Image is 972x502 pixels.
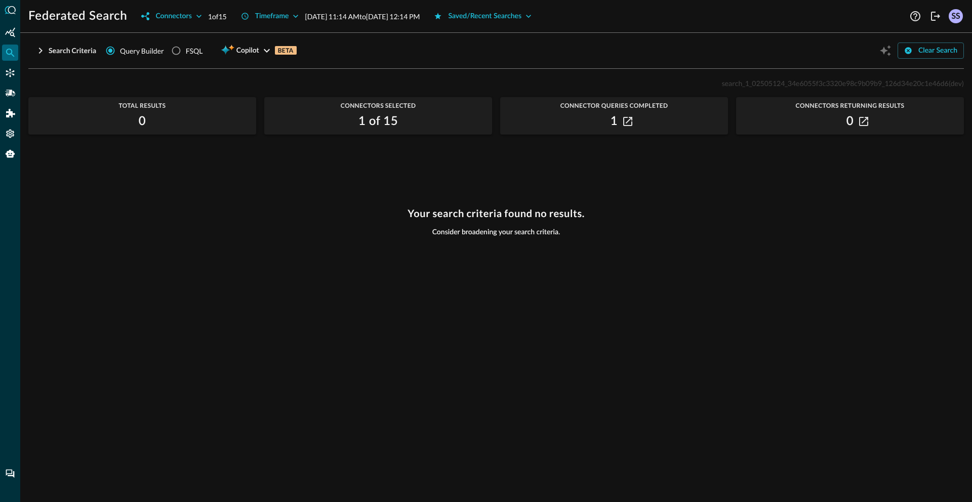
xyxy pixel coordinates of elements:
div: Connectors [155,10,191,23]
div: FSQL [186,46,203,56]
div: Summary Insights [2,24,18,40]
div: Clear Search [918,45,957,57]
span: Consider broadening your search criteria. [432,228,560,237]
div: Connectors [2,65,18,81]
button: Clear Search [898,43,964,59]
button: Connectors [135,8,208,24]
div: Settings [2,126,18,142]
div: Pipelines [2,85,18,101]
p: [DATE] 11:14 AM to [DATE] 12:14 PM [305,11,420,22]
span: Copilot [236,45,259,57]
span: (dev) [949,79,964,88]
div: Federated Search [2,45,18,61]
h2: 1 of 15 [358,113,398,130]
div: Timeframe [255,10,289,23]
button: Timeframe [235,8,305,24]
span: Total Results [28,102,256,109]
h3: Your search criteria found no results. [408,207,585,220]
div: Addons [3,105,19,121]
span: Connectors Returning Results [736,102,964,109]
div: Query Agent [2,146,18,162]
div: SS [949,9,963,23]
h2: 0 [846,113,854,130]
span: Connector Queries Completed [500,102,728,109]
div: Search Criteria [49,45,96,57]
button: Saved/Recent Searches [428,8,538,24]
span: Connectors Selected [264,102,492,109]
h2: 1 [611,113,618,130]
button: Help [907,8,923,24]
button: Search Criteria [28,43,102,59]
div: Saved/Recent Searches [448,10,521,23]
div: Chat [2,466,18,482]
h1: Federated Search [28,8,127,24]
button: CopilotBETA [215,43,302,59]
p: BETA [275,46,297,55]
h2: 0 [139,113,146,130]
button: Logout [927,8,944,24]
span: search_1_02505124_34e6055f3c3320e98c9b09b9_126d34e20c1e46d6 [722,79,949,88]
span: Query Builder [120,46,164,56]
p: 1 of 15 [208,11,227,22]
